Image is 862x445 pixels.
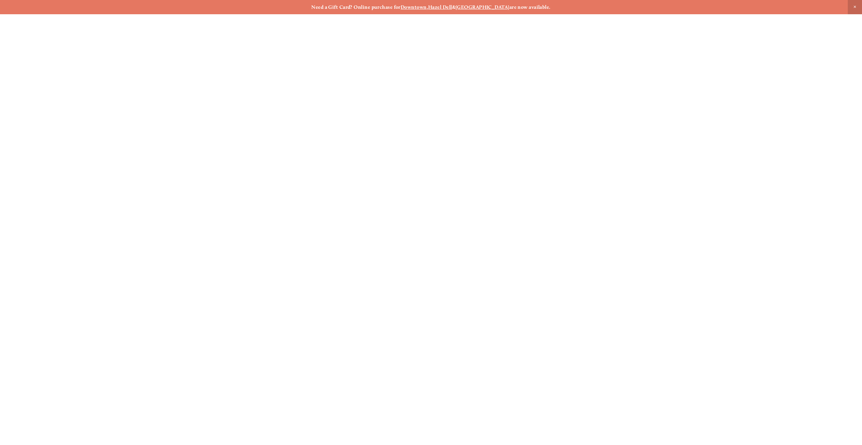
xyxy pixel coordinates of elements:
[401,4,427,10] a: Downtown
[452,4,456,10] strong: &
[427,4,428,10] strong: ,
[311,4,401,10] strong: Need a Gift Card? Online purchase for
[456,4,509,10] a: [GEOGRAPHIC_DATA]
[509,4,551,10] strong: are now available.
[428,4,452,10] a: Hazel Dell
